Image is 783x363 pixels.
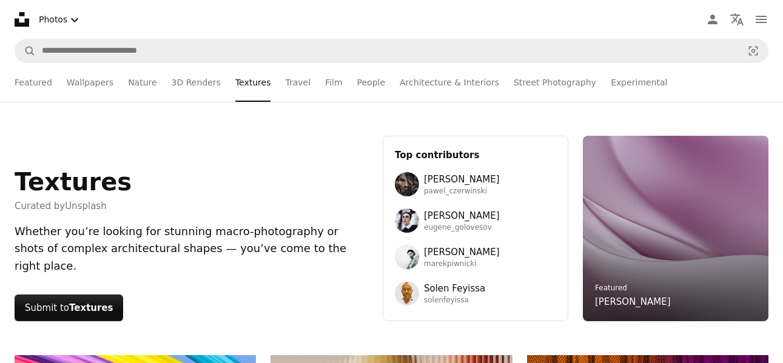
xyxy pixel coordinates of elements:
button: Menu [749,7,773,32]
strong: Textures [69,302,113,313]
span: [PERSON_NAME] [424,172,500,187]
div: Whether you’re looking for stunning macro-photography or shots of complex architectural shapes — ... [15,223,368,275]
a: Home — Unsplash [15,12,29,27]
a: [PERSON_NAME] [595,295,671,309]
a: Experimental [611,63,667,102]
a: Featured [15,63,52,102]
span: solenfeyissa [424,296,485,305]
img: Avatar of user Eugene Golovesov [395,208,419,233]
a: Log in / Sign up [701,7,725,32]
span: eugene_golovesov [424,223,500,233]
h1: Textures [15,167,132,196]
a: Featured [595,284,627,292]
a: Film [325,63,342,102]
span: Curated by [15,199,132,213]
button: Search Unsplash [15,39,36,62]
a: Avatar of user Eugene Golovesov[PERSON_NAME]eugene_golovesov [395,208,556,233]
a: People [357,63,386,102]
a: Street Photography [514,63,596,102]
span: Solen Feyissa [424,281,485,296]
span: pawel_czerwinski [424,187,500,196]
button: Select asset type [34,7,87,32]
a: Unsplash [65,201,107,211]
span: [PERSON_NAME] [424,208,500,223]
a: Avatar of user Solen FeyissaSolen Feyissasolenfeyissa [395,281,556,305]
a: Avatar of user Marek Piwnicki[PERSON_NAME]marekpiwnicki [395,245,556,269]
button: Submit toTextures [15,295,123,321]
a: 3D Renders [172,63,221,102]
a: Nature [128,63,156,102]
a: Architecture & Interiors [400,63,499,102]
form: Find visuals sitewide [15,39,768,63]
button: Language [725,7,749,32]
img: Avatar of user Pawel Czerwinski [395,172,419,196]
a: Wallpapers [67,63,113,102]
img: Avatar of user Solen Feyissa [395,281,419,305]
a: Avatar of user Pawel Czerwinski[PERSON_NAME]pawel_czerwinski [395,172,556,196]
img: Avatar of user Marek Piwnicki [395,245,419,269]
a: Travel [285,63,311,102]
span: [PERSON_NAME] [424,245,500,259]
span: marekpiwnicki [424,259,500,269]
button: Visual search [739,39,768,62]
h3: Top contributors [395,148,556,162]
